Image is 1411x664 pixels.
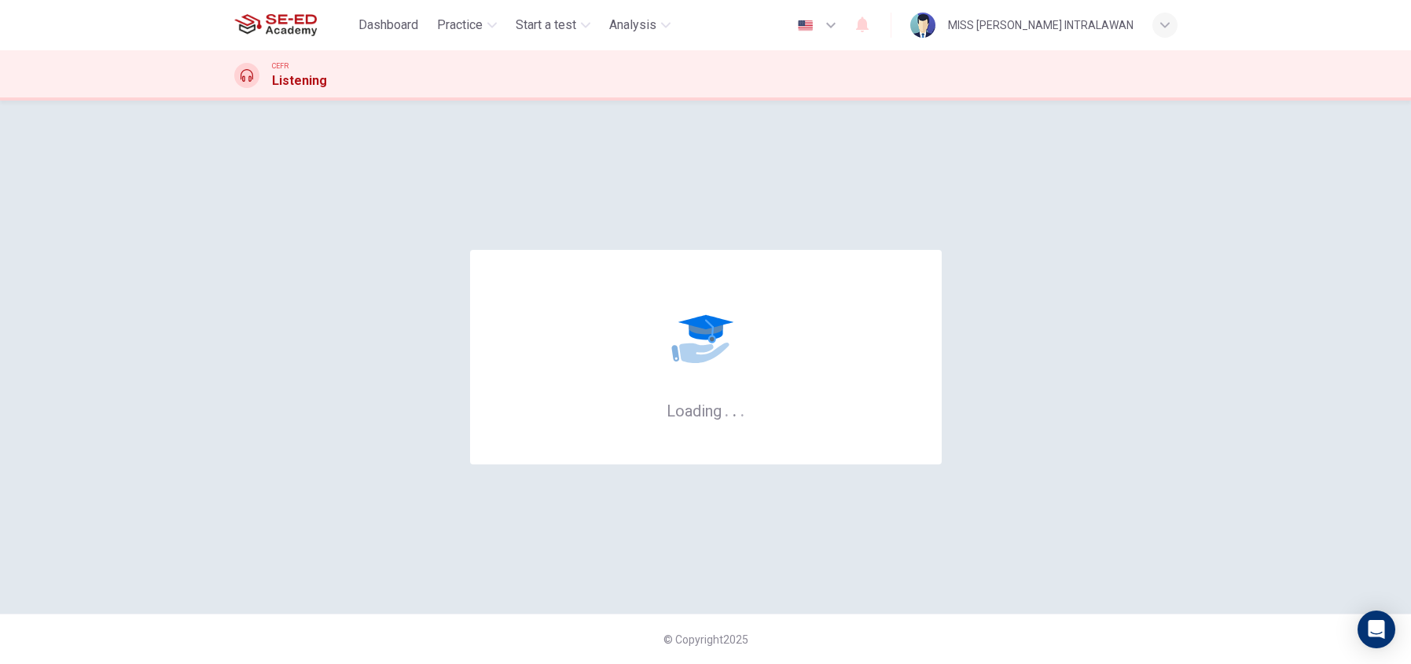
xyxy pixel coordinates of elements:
h6: . [740,396,745,422]
h6: . [732,396,737,422]
h1: Listening [272,72,327,90]
a: SE-ED Academy logo [234,9,353,41]
span: Practice [437,16,483,35]
div: MISS [PERSON_NAME] INTRALAWAN [948,16,1134,35]
h6: Loading [667,400,745,420]
button: Practice [431,11,503,39]
h6: . [724,396,729,422]
img: Profile picture [910,13,935,38]
span: CEFR [272,61,288,72]
button: Analysis [603,11,677,39]
div: Open Intercom Messenger [1358,611,1395,648]
span: Dashboard [358,16,418,35]
button: Start a test [509,11,597,39]
img: SE-ED Academy logo [234,9,317,41]
span: © Copyright 2025 [663,633,748,646]
button: Dashboard [352,11,424,39]
span: Analysis [609,16,656,35]
span: Start a test [516,16,576,35]
img: en [796,20,815,31]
